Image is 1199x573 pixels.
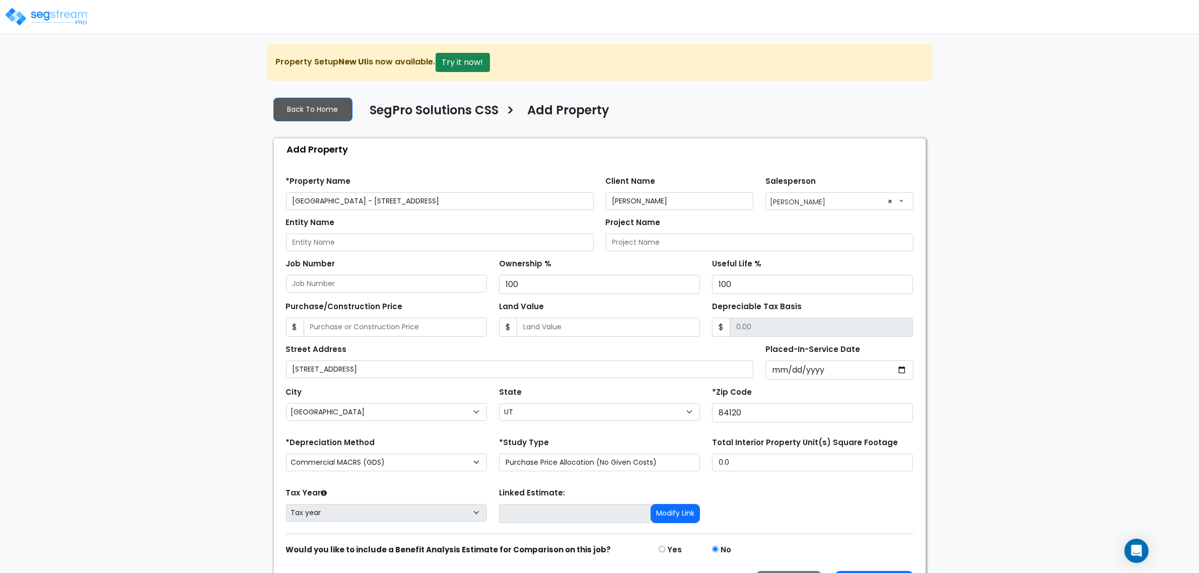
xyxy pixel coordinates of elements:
[606,234,913,251] input: Project Name
[765,192,913,210] span: Andrew Oliverson
[4,7,90,27] img: logo_pro_r.png
[517,318,700,337] input: Land Value
[499,275,700,294] input: Ownership %
[712,318,730,337] span: $
[712,387,752,398] label: *Zip Code
[1124,539,1149,563] div: Open Intercom Messenger
[520,103,610,124] a: Add Property
[286,301,403,313] label: Purchase/Construction Price
[370,103,499,120] h4: SegPro Solutions CSS
[499,318,517,337] span: $
[286,387,302,398] label: City
[712,403,913,422] input: Zip Code
[712,454,913,471] input: total square foot
[286,234,594,251] input: Entity Name
[712,258,761,270] label: Useful Life %
[528,103,610,120] h4: Add Property
[712,437,898,449] label: Total Interior Property Unit(s) Square Footage
[286,344,347,355] label: Street Address
[499,487,565,499] label: Linked Estimate:
[499,258,551,270] label: Ownership %
[304,318,487,337] input: Purchase or Construction Price
[765,344,860,355] label: Placed-In-Service Date
[286,487,327,499] label: Tax Year
[286,275,487,293] input: Job Number
[712,301,802,313] label: Depreciable Tax Basis
[286,176,351,187] label: *Property Name
[286,318,304,337] span: $
[606,192,754,210] input: Client Name
[363,103,499,124] a: SegPro Solutions CSS
[765,176,816,187] label: Salesperson
[766,193,913,209] span: Andrew Oliverson
[279,138,926,160] div: Add Property
[339,56,367,67] strong: New UI
[651,504,700,523] button: Modify Link
[730,318,913,337] input: 0.00
[273,98,352,121] a: Back To Home
[286,192,594,210] input: Property Name
[888,194,893,208] span: ×
[286,258,335,270] label: Job Number
[436,53,490,72] button: Try it now!
[267,44,932,81] div: Property Setup is now available.
[286,361,754,378] input: Street Address
[286,544,611,555] strong: Would you like to include a Benefit Analysis Estimate for Comparison on this job?
[499,437,549,449] label: *Study Type
[712,275,913,294] input: Useful Life %
[721,544,731,556] label: No
[507,102,515,122] h3: >
[286,217,335,229] label: Entity Name
[499,387,522,398] label: State
[667,544,682,556] label: Yes
[499,301,544,313] label: Land Value
[606,176,656,187] label: Client Name
[606,217,661,229] label: Project Name
[286,437,375,449] label: *Depreciation Method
